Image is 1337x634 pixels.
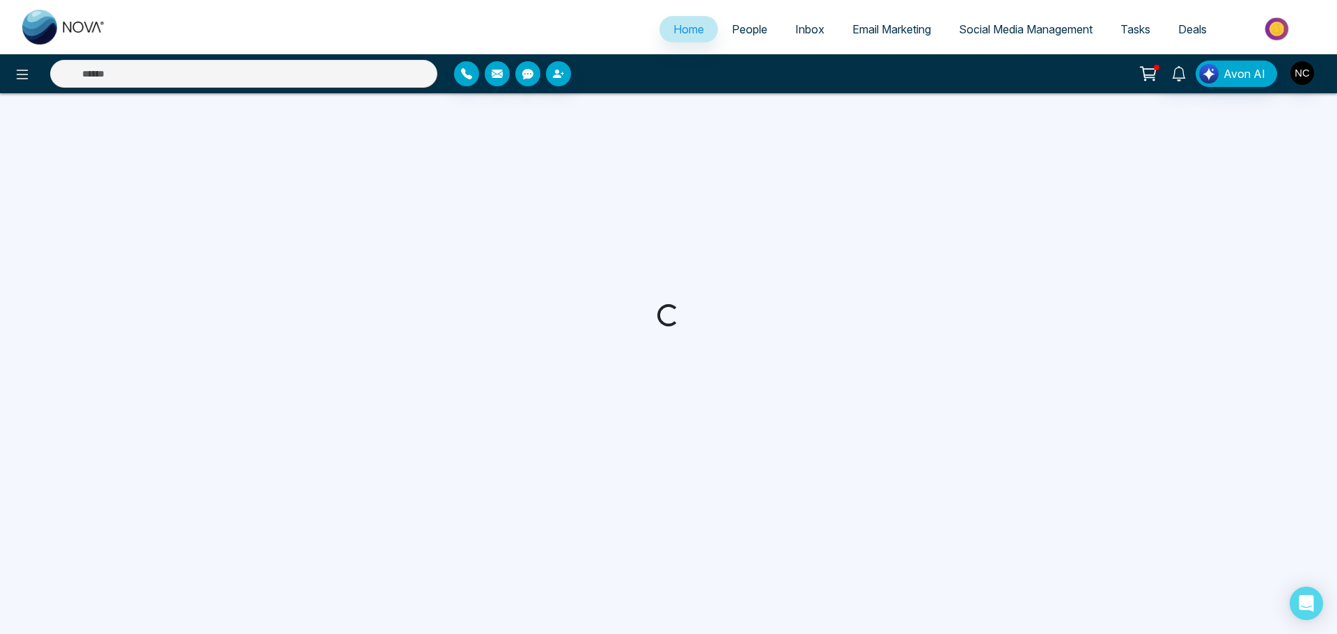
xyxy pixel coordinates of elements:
a: People [718,16,781,42]
span: Email Marketing [852,22,931,36]
button: Avon AI [1196,61,1277,87]
a: Social Media Management [945,16,1107,42]
span: Home [673,22,704,36]
img: User Avatar [1290,61,1314,85]
img: Market-place.gif [1228,13,1329,45]
a: Home [659,16,718,42]
div: Open Intercom Messenger [1290,587,1323,620]
span: Deals [1178,22,1207,36]
span: Tasks [1120,22,1150,36]
span: Avon AI [1223,65,1265,82]
img: Nova CRM Logo [22,10,106,45]
a: Inbox [781,16,838,42]
span: Social Media Management [959,22,1093,36]
a: Tasks [1107,16,1164,42]
span: Inbox [795,22,824,36]
a: Email Marketing [838,16,945,42]
img: Lead Flow [1199,64,1219,84]
span: People [732,22,767,36]
a: Deals [1164,16,1221,42]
